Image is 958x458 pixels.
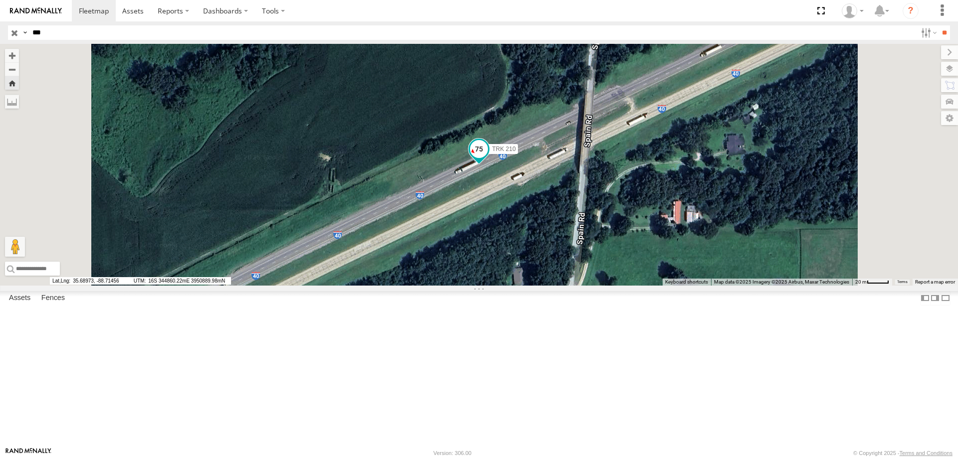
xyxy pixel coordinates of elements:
[21,25,29,40] label: Search Query
[855,279,867,285] span: 20 m
[900,450,953,456] a: Terms and Conditions
[5,49,19,62] button: Zoom in
[5,62,19,76] button: Zoom out
[4,291,35,305] label: Assets
[941,291,951,305] label: Hide Summary Table
[492,145,515,152] span: TRK 210
[434,450,472,456] div: Version: 306.00
[930,291,940,305] label: Dock Summary Table to the Right
[5,95,19,109] label: Measure
[838,3,867,18] div: Nele .
[36,291,70,305] label: Fences
[852,279,892,286] button: Map Scale: 20 m per 41 pixels
[853,450,953,456] div: © Copyright 2025 -
[665,279,708,286] button: Keyboard shortcuts
[941,111,958,125] label: Map Settings
[50,277,130,285] span: 35.68973, -88.71456
[5,448,51,458] a: Visit our Website
[903,3,919,19] i: ?
[5,237,25,257] button: Drag Pegman onto the map to open Street View
[131,277,231,285] span: 16S 344860.22mE 3950889.98mN
[897,280,908,284] a: Terms (opens in new tab)
[915,279,955,285] a: Report a map error
[10,7,62,14] img: rand-logo.svg
[920,291,930,305] label: Dock Summary Table to the Left
[714,279,849,285] span: Map data ©2025 Imagery ©2025 Airbus, Maxar Technologies
[5,76,19,90] button: Zoom Home
[917,25,939,40] label: Search Filter Options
